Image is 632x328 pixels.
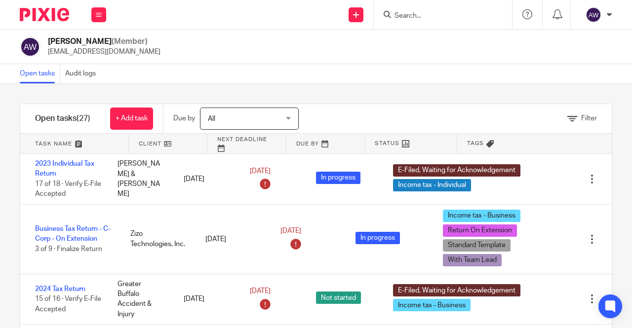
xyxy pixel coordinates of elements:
[443,254,502,266] span: With Team Lead
[120,224,196,254] div: Zizo Technologies, Inc.
[443,224,517,237] span: Return On Extension
[35,286,85,292] a: 2024 Tax Return
[581,115,597,122] span: Filter
[35,113,90,124] h1: Open tasks
[393,299,471,311] span: Income tax - Business
[316,292,361,304] span: Not started
[316,172,360,184] span: In progress
[586,7,601,23] img: svg%3E
[280,228,301,235] span: [DATE]
[65,64,101,83] a: Audit logs
[196,229,271,249] div: [DATE]
[35,295,101,313] span: 15 of 16 · Verify E-File Accepted
[48,36,160,47] h2: [PERSON_NAME]
[35,225,111,242] a: Business Tax Return - C-Corp - On Extension
[77,114,90,122] span: (27)
[174,169,240,189] div: [DATE]
[110,108,153,130] a: + Add task
[393,179,471,191] span: Income tax - Individual
[35,160,94,177] a: 2023 Individual Tax Return
[443,239,511,252] span: Standard Template
[394,12,482,21] input: Search
[250,168,271,175] span: [DATE]
[173,113,195,123] p: Due by
[108,154,174,204] div: [PERSON_NAME] & [PERSON_NAME]
[355,232,400,244] span: In progress
[174,289,240,309] div: [DATE]
[20,8,69,21] img: Pixie
[375,139,399,147] span: Status
[443,210,520,222] span: Income tax - Business
[250,288,271,294] span: [DATE]
[393,164,520,177] span: E-Filed, Waiting for Acknowledgement
[467,139,484,147] span: Tags
[393,284,520,296] span: E-Filed, Waiting for Acknowledgement
[112,37,148,45] span: (Member)
[20,36,40,57] img: svg%3E
[20,64,60,83] a: Open tasks
[108,274,174,324] div: Greater Buffalo Accident & Injury
[208,115,215,122] span: All
[48,47,160,57] p: [EMAIL_ADDRESS][DOMAIN_NAME]
[35,181,101,198] span: 17 of 18 · Verify E-File Accepted
[35,246,102,253] span: 3 of 9 · Finalize Return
